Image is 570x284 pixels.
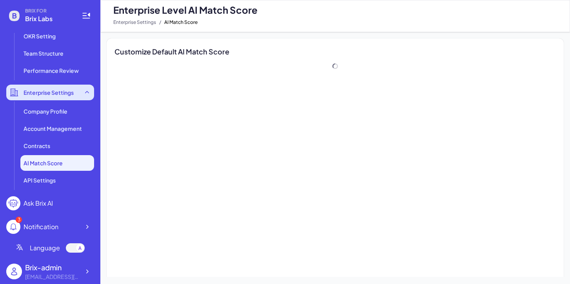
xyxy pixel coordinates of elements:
[30,243,60,253] span: Language
[24,67,79,74] span: Performance Review
[24,159,63,167] span: AI Match Score
[6,264,22,279] img: user_logo.png
[25,8,72,14] span: BRIX FOR
[16,217,22,223] div: 3
[24,107,67,115] span: Company Profile
[164,18,198,27] span: AI Match Score
[24,89,74,96] span: Enterprise Settings
[159,18,161,27] span: /
[24,49,64,57] span: Team Structure
[113,4,258,16] span: Enterprise Level AI Match Score
[107,38,564,57] div: Customize Default AI Match Score
[25,14,72,24] span: Brix Labs
[24,32,56,40] span: OKR Setting
[24,199,53,208] div: Ask Brix AI
[24,176,56,184] span: API Settings
[24,125,82,132] span: Account Management
[25,262,80,273] div: Brix-admin
[24,142,50,150] span: Contracts
[24,222,58,232] div: Notification
[25,273,80,281] div: flora@joinbrix.com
